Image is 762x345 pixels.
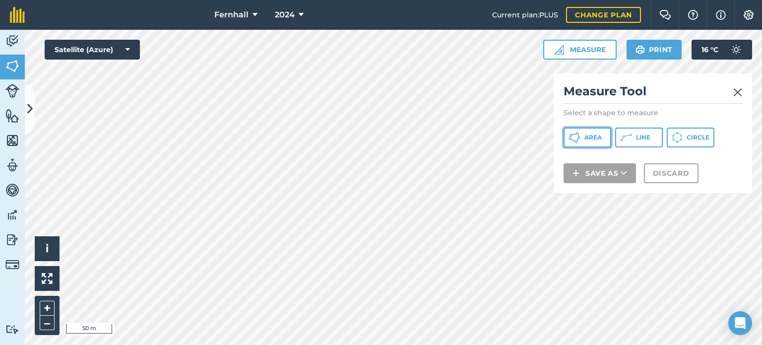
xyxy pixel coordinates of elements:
[5,325,19,334] img: svg+xml;base64,PD94bWwgdmVyc2lvbj0iMS4wIiBlbmNvZGluZz0idXRmLTgiPz4KPCEtLSBHZW5lcmF0b3I6IEFkb2JlIE...
[5,59,19,73] img: svg+xml;base64,PHN2ZyB4bWxucz0iaHR0cDovL3d3dy53My5vcmcvMjAwMC9zdmciIHdpZHRoPSI1NiIgaGVpZ2h0PSI2MC...
[5,207,19,222] img: svg+xml;base64,PD94bWwgdmVyc2lvbj0iMS4wIiBlbmNvZGluZz0idXRmLTgiPz4KPCEtLSBHZW5lcmF0b3I6IEFkb2JlIE...
[564,128,611,147] button: Area
[5,133,19,148] img: svg+xml;base64,PHN2ZyB4bWxucz0iaHR0cDovL3d3dy53My5vcmcvMjAwMC9zdmciIHdpZHRoPSI1NiIgaGVpZ2h0PSI2MC...
[5,258,19,272] img: svg+xml;base64,PD94bWwgdmVyc2lvbj0iMS4wIiBlbmNvZGluZz0idXRmLTgiPz4KPCEtLSBHZW5lcmF0b3I6IEFkb2JlIE...
[701,40,718,60] span: 16 ° C
[726,40,746,60] img: svg+xml;base64,PD94bWwgdmVyc2lvbj0iMS4wIiBlbmNvZGluZz0idXRmLTgiPz4KPCEtLSBHZW5lcmF0b3I6IEFkb2JlIE...
[667,128,714,147] button: Circle
[635,44,645,56] img: svg+xml;base64,PHN2ZyB4bWxucz0iaHR0cDovL3d3dy53My5vcmcvMjAwMC9zdmciIHdpZHRoPSIxOSIgaGVpZ2h0PSIyNC...
[566,7,641,23] a: Change plan
[5,108,19,123] img: svg+xml;base64,PHN2ZyB4bWxucz0iaHR0cDovL3d3dy53My5vcmcvMjAwMC9zdmciIHdpZHRoPSI1NiIgaGVpZ2h0PSI2MC...
[45,40,140,60] button: Satellite (Azure)
[214,9,249,21] span: Fernhall
[275,9,295,21] span: 2024
[743,10,755,20] img: A cog icon
[5,158,19,173] img: svg+xml;base64,PD94bWwgdmVyc2lvbj0iMS4wIiBlbmNvZGluZz0idXRmLTgiPz4KPCEtLSBHZW5lcmF0b3I6IEFkb2JlIE...
[10,7,25,23] img: fieldmargin Logo
[728,311,752,335] div: Open Intercom Messenger
[564,163,636,183] button: Save as
[543,40,617,60] button: Measure
[35,236,60,261] button: i
[584,134,602,141] span: Area
[5,183,19,198] img: svg+xml;base64,PD94bWwgdmVyc2lvbj0iMS4wIiBlbmNvZGluZz0idXRmLTgiPz4KPCEtLSBHZW5lcmF0b3I6IEFkb2JlIE...
[692,40,752,60] button: 16 °C
[644,163,698,183] button: Discard
[659,10,671,20] img: Two speech bubbles overlapping with the left bubble in the forefront
[5,34,19,49] img: svg+xml;base64,PD94bWwgdmVyc2lvbj0iMS4wIiBlbmNvZGluZz0idXRmLTgiPz4KPCEtLSBHZW5lcmF0b3I6IEFkb2JlIE...
[687,10,699,20] img: A question mark icon
[42,273,53,284] img: Four arrows, one pointing top left, one top right, one bottom right and the last bottom left
[687,134,709,141] span: Circle
[46,242,49,255] span: i
[716,9,726,21] img: svg+xml;base64,PHN2ZyB4bWxucz0iaHR0cDovL3d3dy53My5vcmcvMjAwMC9zdmciIHdpZHRoPSIxNyIgaGVpZ2h0PSIxNy...
[636,134,650,141] span: Line
[492,9,558,20] span: Current plan : PLUS
[733,86,742,98] img: svg+xml;base64,PHN2ZyB4bWxucz0iaHR0cDovL3d3dy53My5vcmcvMjAwMC9zdmciIHdpZHRoPSIyMiIgaGVpZ2h0PSIzMC...
[40,301,55,316] button: +
[572,167,579,179] img: svg+xml;base64,PHN2ZyB4bWxucz0iaHR0cDovL3d3dy53My5vcmcvMjAwMC9zdmciIHdpZHRoPSIxNCIgaGVpZ2h0PSIyNC...
[554,45,564,55] img: Ruler icon
[5,232,19,247] img: svg+xml;base64,PD94bWwgdmVyc2lvbj0iMS4wIiBlbmNvZGluZz0idXRmLTgiPz4KPCEtLSBHZW5lcmF0b3I6IEFkb2JlIE...
[627,40,682,60] button: Print
[5,84,19,98] img: svg+xml;base64,PD94bWwgdmVyc2lvbj0iMS4wIiBlbmNvZGluZz0idXRmLTgiPz4KPCEtLSBHZW5lcmF0b3I6IEFkb2JlIE...
[40,316,55,330] button: –
[564,83,742,104] h2: Measure Tool
[615,128,663,147] button: Line
[564,108,742,118] p: Select a shape to measure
